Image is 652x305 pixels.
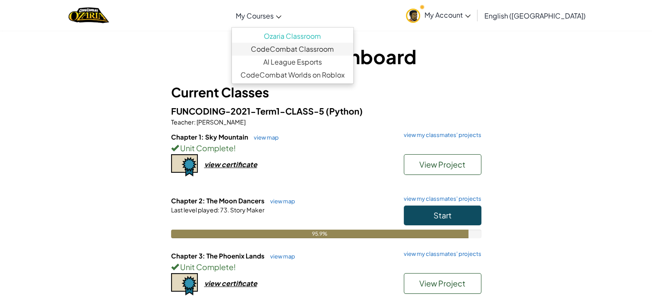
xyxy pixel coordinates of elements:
span: : [194,118,196,126]
img: certificate-icon.png [171,273,198,296]
a: view certificate [171,160,257,169]
span: Chapter 1: Sky Mountain [171,133,250,141]
a: Ozaria Classroom [232,30,353,43]
a: view map [266,198,295,205]
button: Start [404,205,481,225]
a: AI League Esports [232,56,353,68]
span: (Python) [326,106,363,116]
a: view map [250,134,279,141]
span: View Project [419,278,465,288]
span: Unit Complete [179,262,234,272]
span: Unit Complete [179,143,234,153]
a: view certificate [171,279,257,288]
img: avatar [406,9,420,23]
a: CodeCombat Classroom [232,43,353,56]
span: My Account [424,10,471,19]
span: 73. [219,206,229,214]
div: view certificate [204,160,257,169]
span: Story Maker [229,206,265,214]
div: view certificate [204,279,257,288]
a: My Account [402,2,475,29]
a: view my classmates' projects [399,251,481,257]
span: : [218,206,219,214]
span: Chapter 3: The Phoenix Lands [171,252,266,260]
span: My Courses [236,11,274,20]
span: English ([GEOGRAPHIC_DATA]) [484,11,586,20]
img: certificate-icon.png [171,154,198,177]
a: My Courses [231,4,286,27]
span: View Project [419,159,465,169]
span: [PERSON_NAME] [196,118,246,126]
img: Home [69,6,109,24]
h3: Current Classes [171,83,481,102]
span: Teacher [171,118,194,126]
a: English ([GEOGRAPHIC_DATA]) [480,4,590,27]
span: ! [234,143,236,153]
span: Last level played [171,206,218,214]
span: Start [434,210,452,220]
span: ! [234,262,236,272]
span: FUNCODING-2021-Term1-CLASS-5 [171,106,326,116]
button: View Project [404,154,481,175]
a: view my classmates' projects [399,196,481,202]
a: Ozaria by CodeCombat logo [69,6,109,24]
a: view map [266,253,295,260]
a: view my classmates' projects [399,132,481,138]
a: CodeCombat Worlds on Roblox [232,68,353,81]
h1: Student Dashboard [171,43,481,70]
button: View Project [404,273,481,294]
span: Chapter 2: The Moon Dancers [171,196,266,205]
div: 95.9% [171,230,468,238]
